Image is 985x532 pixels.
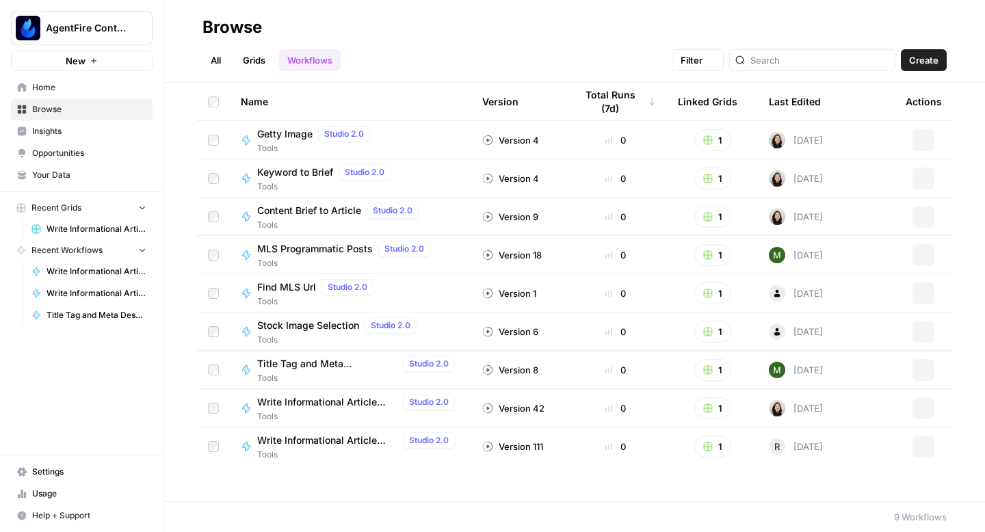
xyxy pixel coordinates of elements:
button: New [11,51,153,71]
div: Version 111 [482,440,543,453]
div: Version 42 [482,401,544,415]
button: 1 [694,206,731,228]
a: Write Informational Article Body [25,261,153,282]
span: Filter [681,53,702,67]
span: Find MLS Url [257,280,316,294]
span: Title Tag and Meta Description [257,357,397,371]
a: MLS Programmatic PostsStudio 2.0Tools [241,241,460,269]
div: 0 [575,401,656,415]
button: Filter [672,49,724,71]
a: Write Informational Article OutlineStudio 2.0Tools [241,394,460,423]
span: Studio 2.0 [328,281,367,293]
span: Write Informational Articles [47,223,146,235]
span: Studio 2.0 [409,434,449,447]
a: Write Informational Articles [25,218,153,240]
span: Tools [257,334,422,346]
span: Your Data [32,169,146,181]
img: ms5214pclqw0imcoxtvoedrp0urw [769,247,785,263]
div: [DATE] [769,323,823,340]
button: 1 [694,129,731,151]
span: Keyword to Brief [257,165,333,179]
div: 0 [575,325,656,338]
span: Tools [257,410,460,423]
span: Content Brief to Article [257,204,361,217]
button: 1 [694,359,731,381]
div: [DATE] [769,247,823,263]
button: 1 [694,244,731,266]
span: Tools [257,142,376,155]
a: Settings [11,461,153,483]
span: Home [32,81,146,94]
span: Tools [257,295,379,308]
span: Settings [32,466,146,478]
input: Search [750,53,889,67]
a: Find MLS UrlStudio 2.0Tools [241,279,460,308]
span: MLS Programmatic Posts [257,242,373,256]
button: Workspace: AgentFire Content [11,11,153,45]
div: [DATE] [769,438,823,455]
div: Version 6 [482,325,538,338]
div: Total Runs (7d) [575,83,656,120]
div: Actions [906,83,942,120]
button: Recent Grids [11,198,153,218]
span: R [774,440,780,453]
div: 0 [575,440,656,453]
img: t5ef5oef8zpw1w4g2xghobes91mw [769,170,785,187]
span: Studio 2.0 [324,128,364,140]
span: Tools [257,219,424,231]
span: Tools [257,372,460,384]
button: 1 [694,282,731,304]
span: Tools [257,449,460,461]
div: Version 9 [482,210,538,224]
div: [DATE] [769,170,823,187]
span: Write Informational Article Outline [257,395,397,409]
div: [DATE] [769,362,823,378]
a: Your Data [11,164,153,186]
a: All [202,49,229,71]
div: Version 1 [482,287,536,300]
img: AgentFire Content Logo [16,16,40,40]
div: 9 Workflows [894,510,947,524]
a: Write Informational Article Outline [25,282,153,304]
div: Linked Grids [678,83,737,120]
a: Browse [11,98,153,120]
a: Title Tag and Meta DescriptionStudio 2.0Tools [241,356,460,384]
span: Studio 2.0 [345,166,384,178]
div: Version 4 [482,172,539,185]
a: Insights [11,120,153,142]
div: [DATE] [769,209,823,225]
span: Stock Image Selection [257,319,359,332]
a: Content Brief to ArticleStudio 2.0Tools [241,202,460,231]
span: Usage [32,488,146,500]
img: ms5214pclqw0imcoxtvoedrp0urw [769,362,785,378]
button: 1 [694,397,731,419]
span: Studio 2.0 [409,396,449,408]
span: Studio 2.0 [371,319,410,332]
div: 0 [575,172,656,185]
a: Getty ImageStudio 2.0Tools [241,126,460,155]
a: Title Tag and Meta Description [25,304,153,326]
a: Opportunities [11,142,153,164]
span: New [66,54,86,68]
a: Grids [235,49,274,71]
div: Version 4 [482,133,539,147]
button: Help + Support [11,505,153,527]
span: Studio 2.0 [409,358,449,370]
a: Keyword to BriefStudio 2.0Tools [241,164,460,193]
a: Write Informational Article BodyStudio 2.0Tools [241,432,460,461]
div: Name [241,83,460,120]
span: Opportunities [32,147,146,159]
button: 1 [694,168,731,189]
div: [DATE] [769,132,823,148]
span: AgentFire Content [46,21,129,35]
span: Help + Support [32,509,146,522]
span: Write Informational Article Body [257,434,397,447]
img: t5ef5oef8zpw1w4g2xghobes91mw [769,400,785,416]
span: Write Informational Article Outline [47,287,146,300]
div: 0 [575,248,656,262]
button: Recent Workflows [11,240,153,261]
div: Version [482,83,518,120]
div: Version 8 [482,363,538,377]
span: Insights [32,125,146,137]
button: 1 [694,436,731,457]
